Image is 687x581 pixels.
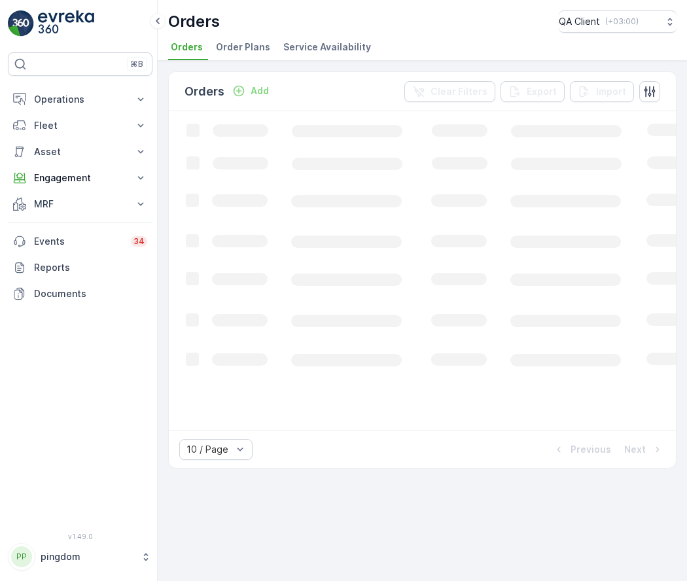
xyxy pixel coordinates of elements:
[8,191,152,217] button: MRF
[168,11,220,32] p: Orders
[34,235,123,248] p: Events
[8,10,34,37] img: logo
[623,442,665,457] button: Next
[11,546,32,567] div: PP
[8,228,152,255] a: Events34
[185,82,224,101] p: Orders
[251,84,269,97] p: Add
[8,255,152,281] a: Reports
[571,443,611,456] p: Previous
[133,236,145,247] p: 34
[34,145,126,158] p: Asset
[8,86,152,113] button: Operations
[283,41,371,54] span: Service Availability
[34,198,126,211] p: MRF
[34,119,126,132] p: Fleet
[624,443,646,456] p: Next
[559,15,600,28] p: QA Client
[8,543,152,571] button: PPpingdom
[8,165,152,191] button: Engagement
[34,287,147,300] p: Documents
[605,16,639,27] p: ( +03:00 )
[34,93,126,106] p: Operations
[431,85,487,98] p: Clear Filters
[34,171,126,185] p: Engagement
[596,85,626,98] p: Import
[8,533,152,540] span: v 1.49.0
[34,261,147,274] p: Reports
[501,81,565,102] button: Export
[551,442,612,457] button: Previous
[404,81,495,102] button: Clear Filters
[559,10,677,33] button: QA Client(+03:00)
[38,10,94,37] img: logo_light-DOdMpM7g.png
[171,41,203,54] span: Orders
[130,59,143,69] p: ⌘B
[41,550,134,563] p: pingdom
[8,113,152,139] button: Fleet
[570,81,634,102] button: Import
[216,41,270,54] span: Order Plans
[227,83,274,99] button: Add
[8,139,152,165] button: Asset
[8,281,152,307] a: Documents
[527,85,557,98] p: Export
